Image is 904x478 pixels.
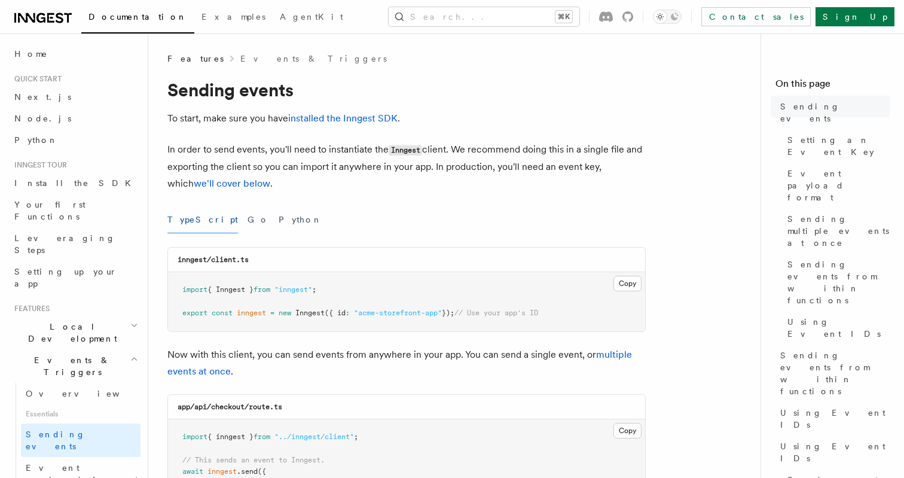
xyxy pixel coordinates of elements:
[212,309,233,317] span: const
[10,321,130,345] span: Local Development
[10,160,67,170] span: Inngest tour
[783,208,890,254] a: Sending multiple events at once
[248,206,269,233] button: Go
[454,309,538,317] span: // Use your app's ID
[787,258,890,306] span: Sending events from within functions
[775,77,890,96] h4: On this page
[783,311,890,345] a: Using Event IDs
[775,345,890,402] a: Sending events from within functions
[273,4,350,32] a: AgentKit
[780,440,890,464] span: Using Event IDs
[14,114,71,123] span: Node.js
[237,309,266,317] span: inngest
[775,96,890,129] a: Sending events
[10,172,141,194] a: Install the SDK
[10,86,141,108] a: Next.js
[783,163,890,208] a: Event payload format
[442,309,454,317] span: });
[274,433,354,441] span: "../inngest/client"
[775,402,890,436] a: Using Event IDs
[10,316,141,349] button: Local Development
[10,43,141,65] a: Home
[167,79,646,101] h1: Sending events
[780,101,890,124] span: Sending events
[194,4,273,32] a: Examples
[270,309,274,317] span: =
[274,285,312,294] span: "inngest"
[182,285,207,294] span: import
[653,10,682,24] button: Toggle dark mode
[178,403,282,411] code: app/api/checkout/route.ts
[279,309,291,317] span: new
[389,145,422,156] code: Inngest
[787,168,890,203] span: Event payload format
[14,200,85,221] span: Your first Functions
[240,53,387,65] a: Events & Triggers
[26,389,149,398] span: Overview
[280,12,343,22] span: AgentKit
[14,178,138,188] span: Install the SDK
[346,309,350,317] span: :
[354,309,442,317] span: "acme-storefront-app"
[295,309,325,317] span: Inngest
[14,267,117,288] span: Setting up your app
[389,7,579,26] button: Search...⌘K
[167,110,646,127] p: To start, make sure you have .
[167,206,238,233] button: TypeScript
[182,467,203,476] span: await
[312,285,316,294] span: ;
[783,254,890,311] a: Sending events from within functions
[10,74,62,84] span: Quick start
[10,304,50,313] span: Features
[207,285,254,294] span: { Inngest }
[194,178,270,189] a: we'll cover below
[701,7,811,26] a: Contact sales
[178,255,249,264] code: inngest/client.ts
[613,276,642,291] button: Copy
[288,112,398,124] a: installed the Inngest SDK
[10,108,141,129] a: Node.js
[254,433,270,441] span: from
[258,467,266,476] span: ({
[26,430,85,451] span: Sending events
[613,423,642,439] button: Copy
[555,11,572,23] kbd: ⌘K
[21,404,141,424] span: Essentials
[787,134,890,158] span: Setting an Event Key
[207,433,254,441] span: { inngest }
[10,349,141,383] button: Events & Triggers
[780,349,890,397] span: Sending events from within functions
[14,135,58,145] span: Python
[787,213,890,249] span: Sending multiple events at once
[780,407,890,431] span: Using Event IDs
[21,424,141,457] a: Sending events
[10,227,141,261] a: Leveraging Steps
[167,53,224,65] span: Features
[207,467,237,476] span: inngest
[325,309,346,317] span: ({ id
[182,456,325,464] span: // This sends an event to Inngest.
[816,7,894,26] a: Sign Up
[21,383,141,404] a: Overview
[182,309,207,317] span: export
[201,12,265,22] span: Examples
[787,316,890,340] span: Using Event IDs
[167,141,646,192] p: In order to send events, you'll need to instantiate the client. We recommend doing this in a sing...
[14,92,71,102] span: Next.js
[10,129,141,151] a: Python
[783,129,890,163] a: Setting an Event Key
[167,346,646,380] p: Now with this client, you can send events from anywhere in your app. You can send a single event,...
[354,433,358,441] span: ;
[167,349,632,377] a: multiple events at once
[81,4,194,34] a: Documentation
[182,433,207,441] span: import
[14,48,48,60] span: Home
[10,261,141,294] a: Setting up your app
[88,12,187,22] span: Documentation
[279,206,322,233] button: Python
[14,233,115,255] span: Leveraging Steps
[254,285,270,294] span: from
[10,354,130,378] span: Events & Triggers
[775,436,890,469] a: Using Event IDs
[10,194,141,227] a: Your first Functions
